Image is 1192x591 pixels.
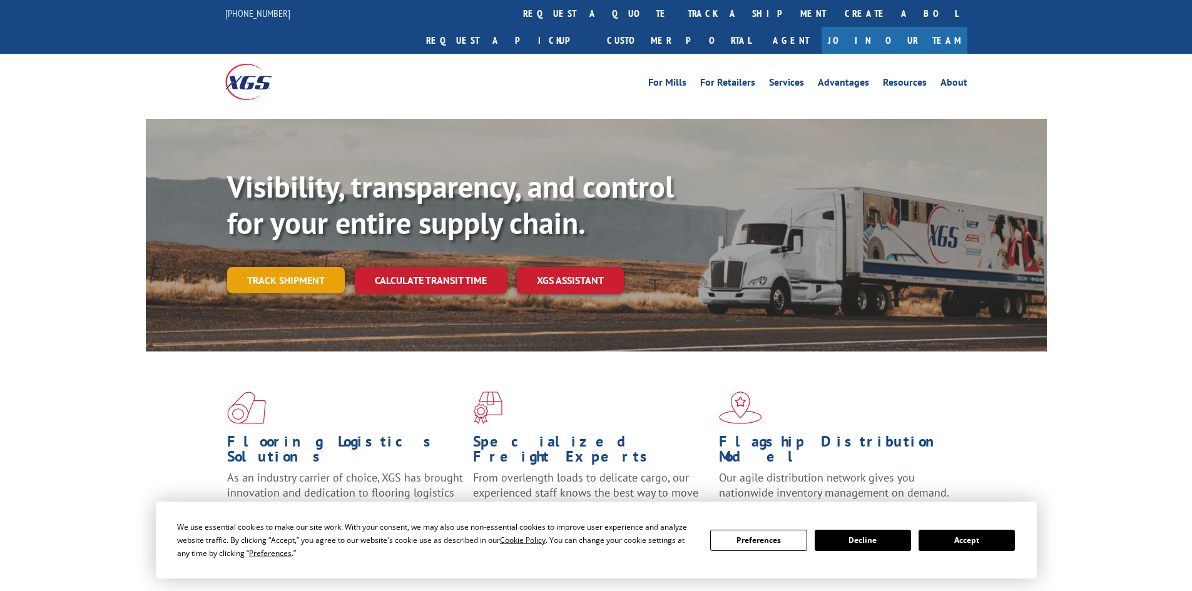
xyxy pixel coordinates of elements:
button: Accept [919,530,1015,551]
h1: Specialized Freight Experts [473,434,710,470]
div: Cookie Consent Prompt [156,502,1037,578]
img: xgs-icon-total-supply-chain-intelligence-red [227,391,266,424]
a: Advantages [818,78,869,91]
a: Track shipment [227,267,345,293]
div: We use essential cookies to make our site work. With your consent, we may also use non-essential ... [177,520,695,560]
span: As an industry carrier of choice, XGS has brought innovation and dedication to flooring logistics... [227,470,463,515]
button: Preferences [710,530,807,551]
p: From overlength loads to delicate cargo, our experienced staff knows the best way to move your fr... [473,470,710,526]
a: About [940,78,967,91]
a: For Retailers [700,78,755,91]
img: xgs-icon-flagship-distribution-model-red [719,391,762,424]
h1: Flooring Logistics Solutions [227,434,464,470]
a: Agent [760,27,822,54]
a: Join Our Team [822,27,967,54]
a: Customer Portal [598,27,760,54]
a: XGS ASSISTANT [517,267,624,294]
span: Cookie Policy [500,535,546,545]
span: Preferences [249,548,292,558]
a: Calculate transit time [355,267,507,294]
h1: Flagship Distribution Model [719,434,955,470]
a: Resources [883,78,927,91]
b: Visibility, transparency, and control for your entire supply chain. [227,167,674,242]
a: For Mills [648,78,686,91]
a: Request a pickup [417,27,598,54]
button: Decline [815,530,911,551]
span: Our agile distribution network gives you nationwide inventory management on demand. [719,470,949,500]
a: [PHONE_NUMBER] [225,7,290,19]
img: xgs-icon-focused-on-flooring-red [473,391,502,424]
a: Services [769,78,804,91]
